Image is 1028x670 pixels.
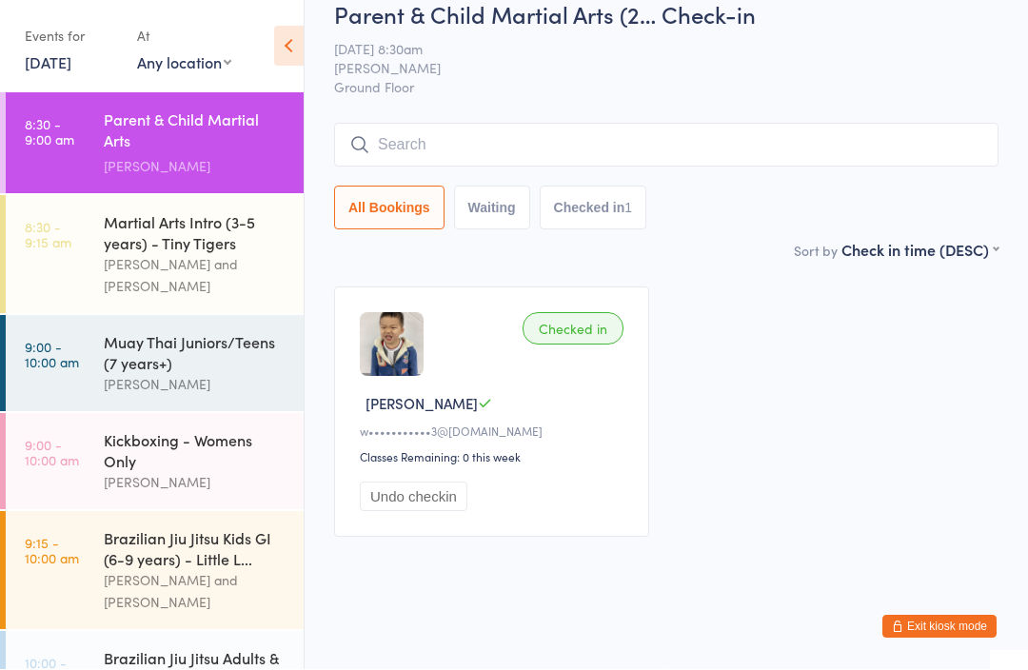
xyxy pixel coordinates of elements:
[104,430,287,472] div: Kickboxing - Womens Only
[25,21,118,52] div: Events for
[540,187,647,230] button: Checked in1
[137,21,231,52] div: At
[882,616,997,639] button: Exit kiosk mode
[841,240,998,261] div: Check in time (DESC)
[25,438,79,468] time: 9:00 - 10:00 am
[104,332,287,374] div: Muay Thai Juniors/Teens (7 years+)
[334,187,445,230] button: All Bookings
[104,212,287,254] div: Martial Arts Intro (3-5 years) - Tiny Tigers
[104,528,287,570] div: Brazilian Jiu Jitsu Kids GI (6-9 years) - Little L...
[6,93,304,194] a: 8:30 -9:00 amParent & Child Martial Arts ([DEMOGRAPHIC_DATA])[PERSON_NAME]
[6,512,304,630] a: 9:15 -10:00 amBrazilian Jiu Jitsu Kids GI (6-9 years) - Little L...[PERSON_NAME] and [PERSON_NAME]
[104,374,287,396] div: [PERSON_NAME]
[523,313,623,345] div: Checked in
[366,394,478,414] span: [PERSON_NAME]
[6,414,304,510] a: 9:00 -10:00 amKickboxing - Womens Only[PERSON_NAME]
[25,340,79,370] time: 9:00 - 10:00 am
[794,242,838,261] label: Sort by
[334,78,998,97] span: Ground Floor
[137,52,231,73] div: Any location
[6,196,304,314] a: 8:30 -9:15 amMartial Arts Intro (3-5 years) - Tiny Tigers[PERSON_NAME] and [PERSON_NAME]
[454,187,530,230] button: Waiting
[6,316,304,412] a: 9:00 -10:00 amMuay Thai Juniors/Teens (7 years+)[PERSON_NAME]
[25,536,79,566] time: 9:15 - 10:00 am
[334,40,969,59] span: [DATE] 8:30am
[25,117,74,148] time: 8:30 - 9:00 am
[104,254,287,298] div: [PERSON_NAME] and [PERSON_NAME]
[360,313,424,377] img: image1753484931.png
[25,52,71,73] a: [DATE]
[104,472,287,494] div: [PERSON_NAME]
[334,59,969,78] span: [PERSON_NAME]
[360,483,467,512] button: Undo checkin
[360,449,629,465] div: Classes Remaining: 0 this week
[104,109,287,156] div: Parent & Child Martial Arts ([DEMOGRAPHIC_DATA])
[104,570,287,614] div: [PERSON_NAME] and [PERSON_NAME]
[360,424,629,440] div: w•••••••••••3@[DOMAIN_NAME]
[334,124,998,167] input: Search
[104,156,287,178] div: [PERSON_NAME]
[25,220,71,250] time: 8:30 - 9:15 am
[624,201,632,216] div: 1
